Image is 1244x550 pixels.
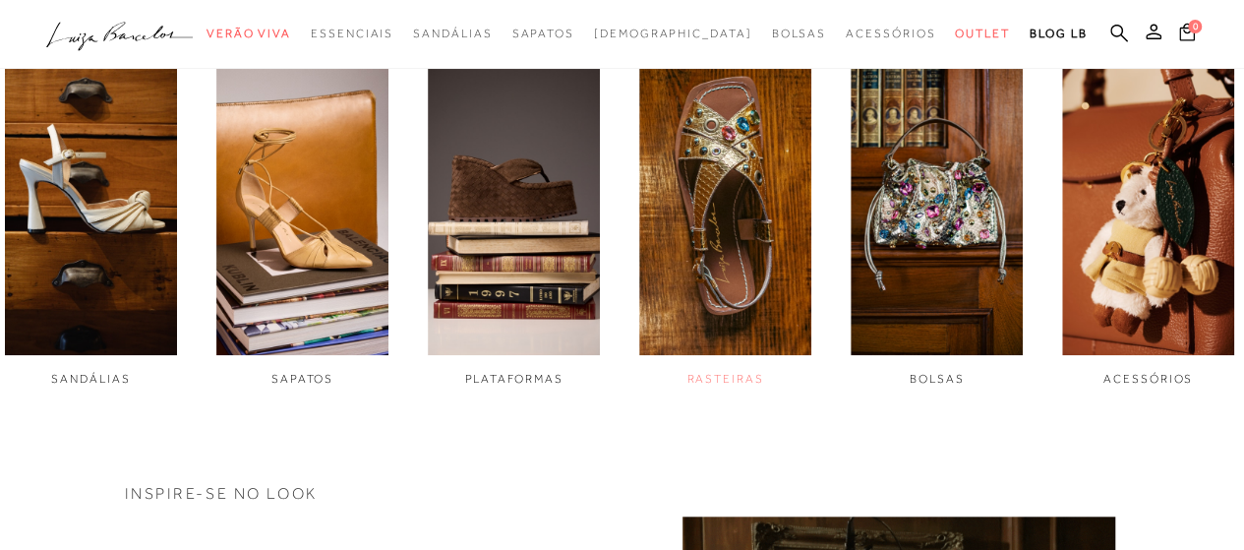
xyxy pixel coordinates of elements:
[686,372,763,386] span: RASTEIRAS
[125,486,1120,502] h3: INSPIRE-SE NO LOOK
[639,33,811,389] div: 4 / 6
[955,27,1010,40] span: Outlet
[1030,27,1087,40] span: BLOG LB
[271,372,333,386] span: SAPATOS
[413,16,492,52] a: categoryNavScreenReaderText
[428,33,600,389] a: imagem do link PLATAFORMAS
[413,27,492,40] span: Sandálias
[1062,33,1234,389] a: imagem do link ACESSÓRIOS
[594,16,752,52] a: noSubCategoriesText
[216,33,388,389] a: imagem do link SAPATOS
[771,27,826,40] span: Bolsas
[851,33,1023,389] div: 5 / 6
[851,33,1023,389] a: imagem do link BOLSAS
[51,372,130,386] span: SANDÁLIAS
[846,16,935,52] a: categoryNavScreenReaderText
[1173,22,1201,48] button: 0
[594,27,752,40] span: [DEMOGRAPHIC_DATA]
[771,16,826,52] a: categoryNavScreenReaderText
[428,33,600,389] div: 3 / 6
[311,16,393,52] a: categoryNavScreenReaderText
[5,33,177,356] img: imagem do link
[1030,16,1087,52] a: BLOG LB
[207,27,291,40] span: Verão Viva
[1062,33,1234,356] img: imagem do link
[5,33,177,389] a: imagem do link SANDÁLIAS
[428,33,600,356] img: imagem do link
[1103,372,1193,386] span: ACESSÓRIOS
[216,33,388,356] img: imagem do link
[464,372,563,386] span: PLATAFORMAS
[846,27,935,40] span: Acessórios
[955,16,1010,52] a: categoryNavScreenReaderText
[639,33,811,356] img: imagem do link
[511,16,573,52] a: categoryNavScreenReaderText
[207,16,291,52] a: categoryNavScreenReaderText
[216,33,388,389] div: 2 / 6
[851,33,1023,356] img: imagem do link
[639,33,811,389] a: imagem do link RASTEIRAS
[511,27,573,40] span: Sapatos
[1062,33,1234,389] div: 6 / 6
[5,33,177,389] div: 1 / 6
[311,27,393,40] span: Essenciais
[1188,20,1202,33] span: 0
[910,372,965,386] span: BOLSAS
